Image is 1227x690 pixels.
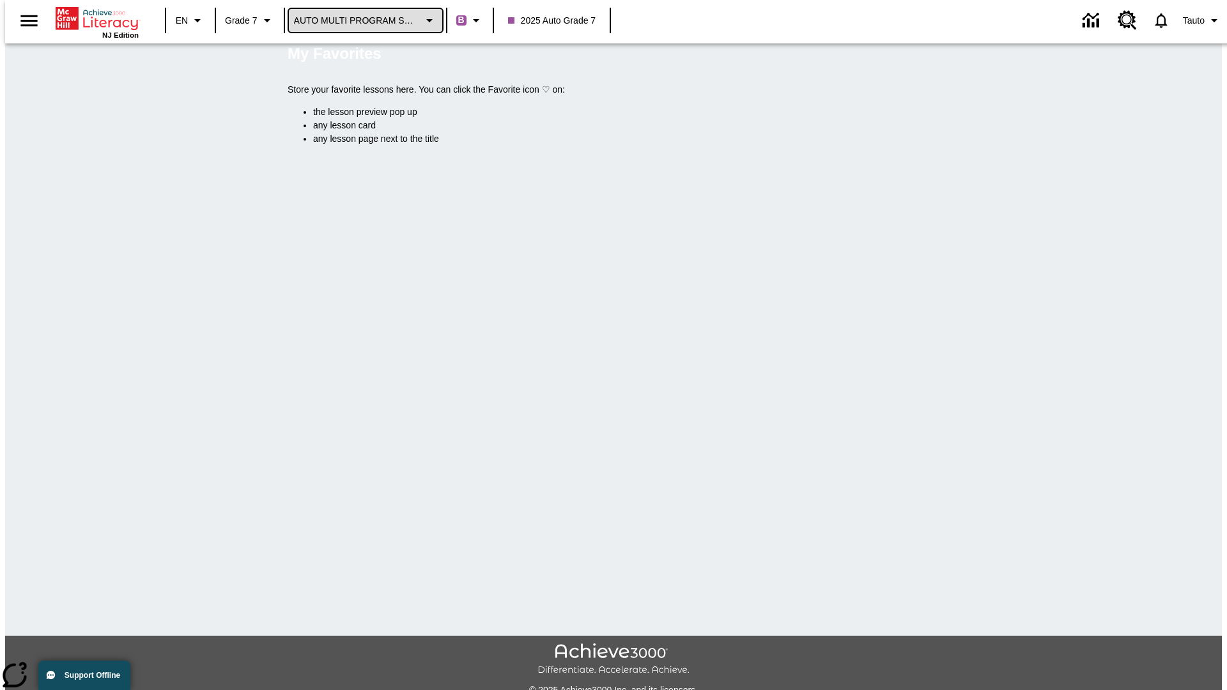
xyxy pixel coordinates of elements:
span: Tauto [1183,14,1205,27]
button: Open side menu [10,2,48,40]
li: any lesson page next to the title [313,132,939,146]
a: Resource Center, Will open in new tab [1110,3,1145,38]
span: 2025 Auto Grade 7 [508,14,596,27]
a: Data Center [1075,3,1110,38]
div: Home [56,4,139,39]
button: Grade: Grade 7, Select a grade [220,9,280,32]
span: AUTO MULTI PROGRAM SCHOOL [294,14,420,27]
span: EN [176,14,188,27]
button: Support Offline [38,661,130,690]
li: any lesson card [313,119,939,132]
span: Grade 7 [225,14,258,27]
img: Achieve3000 Differentiate Accelerate Achieve [537,643,690,676]
span: B [458,12,465,28]
h5: My Favorites [288,43,382,64]
button: Profile/Settings [1178,9,1227,32]
button: Language: EN, Select a language [170,9,211,32]
button: School: AUTO MULTI PROGRAM SCHOOL, Select your school [289,9,442,32]
span: Support Offline [65,671,120,680]
p: Store your favorite lessons here. You can click the Favorite icon ♡ on: [288,83,939,96]
a: Home [56,6,139,31]
li: the lesson preview pop up [313,105,939,119]
button: Boost Class color is purple. Change class color [451,9,489,32]
a: Notifications [1145,4,1178,37]
span: NJ Edition [102,31,139,39]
